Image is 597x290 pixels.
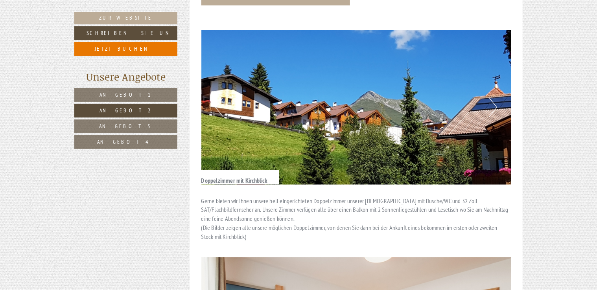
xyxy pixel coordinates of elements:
[201,196,511,241] p: Gerne bieten wir Ihnen unsere hell eingerichteten Doppelzimmer unserer [DEMOGRAPHIC_DATA] mit Dus...
[97,138,155,145] span: Angebot 4
[201,170,279,185] div: Doppelzimmer mit Kirchblick
[74,42,177,56] a: Jetzt buchen
[99,123,153,130] span: Angebot 3
[74,26,177,40] a: Schreiben Sie uns
[99,91,152,98] span: Angebot 1
[74,70,177,84] div: Unsere Angebote
[74,12,177,24] a: Zur Website
[489,97,497,117] button: Next
[215,97,223,117] button: Previous
[201,30,511,185] img: image
[99,107,152,114] span: Angebot 2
